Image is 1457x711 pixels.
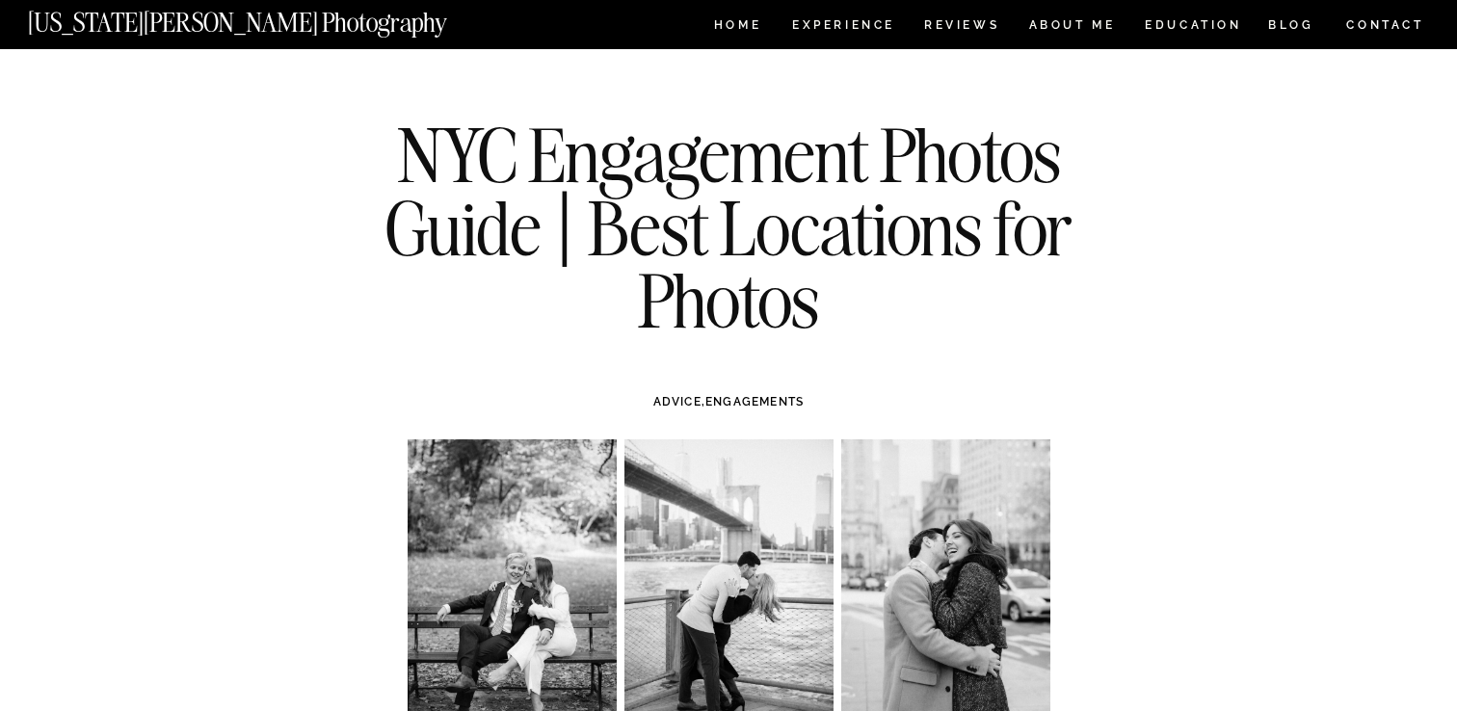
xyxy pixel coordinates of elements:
a: [US_STATE][PERSON_NAME] Photography [28,10,512,26]
a: HOME [710,19,765,36]
h3: , [448,393,1009,410]
a: Experience [792,19,893,36]
h1: NYC Engagement Photos Guide | Best Locations for Photos [379,118,1078,337]
a: EDUCATION [1143,19,1244,36]
a: ADVICE [653,395,702,408]
a: CONTACT [1345,14,1425,36]
a: REVIEWS [924,19,996,36]
a: ABOUT ME [1028,19,1116,36]
a: ENGAGEMENTS [705,395,804,408]
a: BLOG [1268,19,1314,36]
